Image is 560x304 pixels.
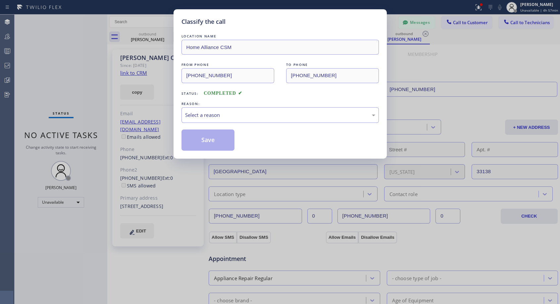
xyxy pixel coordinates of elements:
[181,33,379,40] div: LOCATION NAME
[181,17,226,26] h5: Classify the call
[181,91,199,96] span: Status:
[181,61,274,68] div: FROM PHONE
[181,129,235,151] button: Save
[185,111,375,119] div: Select a reason
[286,61,379,68] div: TO PHONE
[286,68,379,83] input: To phone
[181,100,379,107] div: REASON:
[204,91,242,96] span: COMPLETED
[181,68,274,83] input: From phone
